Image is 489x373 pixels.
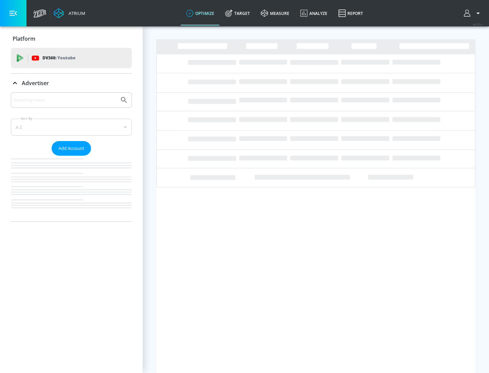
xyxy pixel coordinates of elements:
div: DV360: Youtube [11,48,132,68]
p: DV360: [42,54,75,62]
div: Advertiser [11,92,132,221]
a: Target [220,1,255,25]
span: v 4.25.4 [473,22,482,26]
label: Sort By [19,116,34,121]
button: Add Account [52,141,91,156]
div: Atrium [66,10,85,16]
a: measure [255,1,295,25]
nav: list of Advertiser [11,156,132,221]
input: Search by name [14,96,116,104]
a: Atrium [54,8,85,18]
span: Add Account [58,144,84,152]
a: Analyze [295,1,333,25]
p: Advertiser [22,79,49,87]
a: optimize [181,1,220,25]
a: Report [333,1,368,25]
p: Youtube [57,54,75,61]
div: A-Z [11,119,132,136]
p: Platform [13,35,35,42]
div: Platform [11,29,132,48]
div: Advertiser [11,74,132,93]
